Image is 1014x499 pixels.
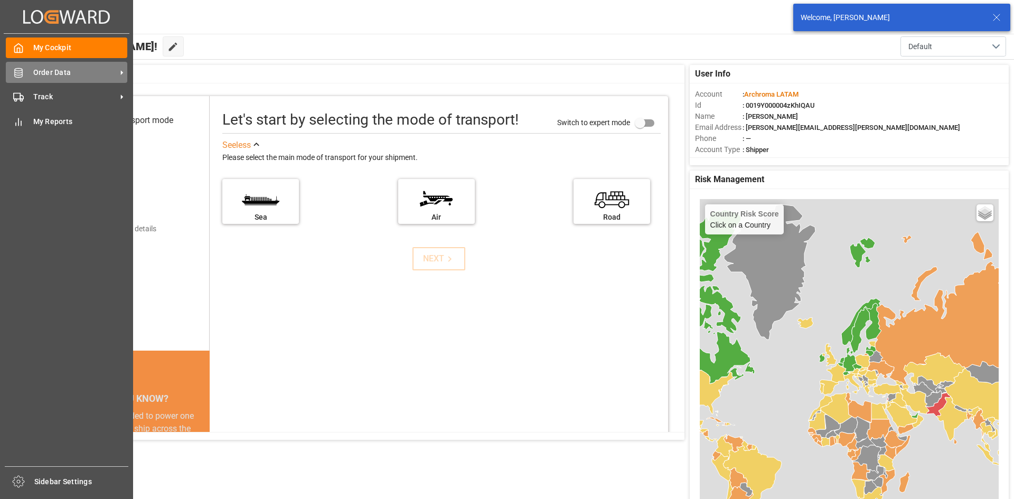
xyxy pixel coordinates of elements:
span: User Info [695,68,730,80]
span: My Reports [33,116,128,127]
span: Track [33,91,117,102]
span: Sidebar Settings [34,476,129,487]
a: Layers [977,204,993,221]
div: Let's start by selecting the mode of transport! [222,109,519,131]
h4: Country Risk Score [710,210,779,218]
span: My Cockpit [33,42,128,53]
span: : 0019Y000004zKhIQAU [743,101,815,109]
span: Order Data [33,67,117,78]
span: : [PERSON_NAME] [743,112,798,120]
span: : — [743,135,751,143]
button: open menu [900,36,1006,57]
span: : [PERSON_NAME][EMAIL_ADDRESS][PERSON_NAME][DOMAIN_NAME] [743,124,960,131]
span: Switch to expert mode [557,118,630,126]
div: Sea [228,212,294,223]
div: Click on a Country [710,210,779,229]
span: Name [695,111,743,122]
span: : [743,90,799,98]
div: Road [579,212,645,223]
span: Account [695,89,743,100]
span: Id [695,100,743,111]
div: DID YOU KNOW? [57,388,210,410]
div: Please select the main mode of transport for your shipment. [222,152,661,164]
span: Risk Management [695,173,764,186]
span: Hello [PERSON_NAME]! [44,36,157,57]
span: Archroma LATAM [744,90,799,98]
div: See less [222,139,251,152]
span: Default [908,41,932,52]
a: My Reports [6,111,127,131]
button: next slide / item [195,410,210,498]
div: The energy needed to power one large container ship across the ocean in a single day is the same ... [70,410,197,486]
a: My Cockpit [6,37,127,58]
div: NEXT [423,252,455,265]
button: NEXT [412,247,465,270]
span: Email Address [695,122,743,133]
div: Welcome, [PERSON_NAME] [801,12,982,23]
span: Phone [695,133,743,144]
span: Account Type [695,144,743,155]
span: : Shipper [743,146,769,154]
div: Air [403,212,470,223]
